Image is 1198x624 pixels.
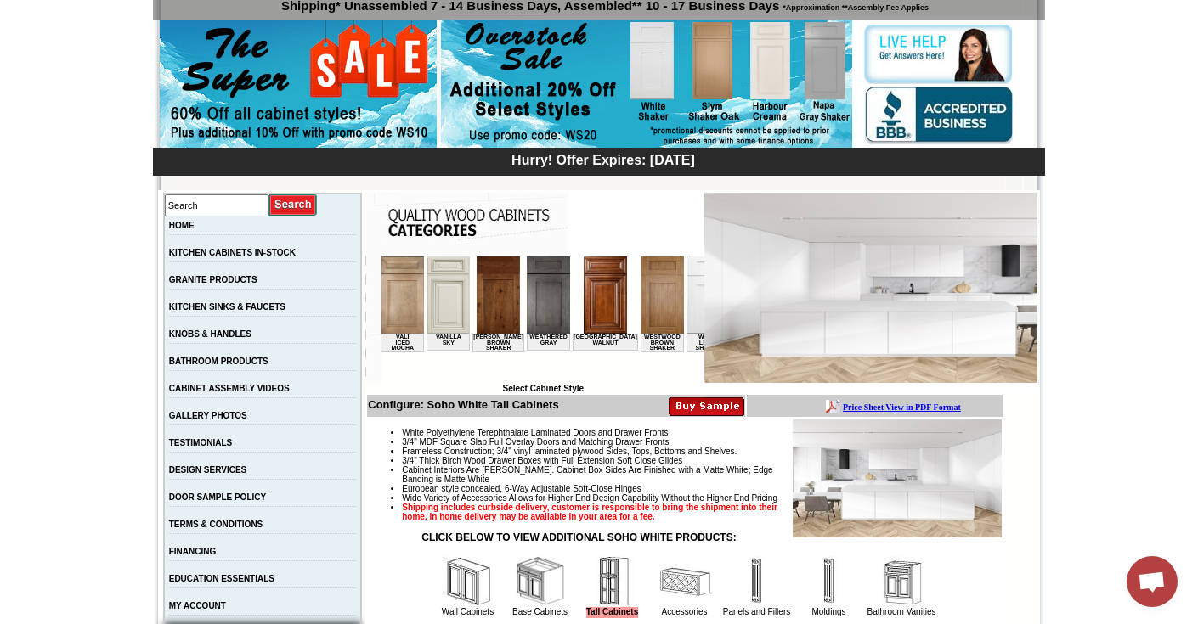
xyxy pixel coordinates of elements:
a: DOOR SAMPLE POLICY [169,492,266,502]
img: Tall Cabinets [587,556,638,607]
strong: CLICK BELOW TO VIEW ADDITIONAL SOHO WHITE PRODUCTS: [421,531,736,543]
img: Wall Cabinets [443,556,494,607]
a: HOME [169,221,195,230]
a: CABINET ASSEMBLY VIDEOS [169,384,290,393]
a: TESTIMONIALS [169,438,232,447]
a: EDUCATION ESSENTIALS [169,574,274,583]
a: Price Sheet View in PDF Format [20,3,138,17]
a: FINANCING [169,547,217,556]
span: 3/4" Thick Birch Wood Drawer Boxes with Full Extension Soft Close Glides [402,456,682,465]
td: Weathered Gray [145,77,189,94]
td: [PERSON_NAME] Brown Shaker [91,77,143,96]
img: Product Image [793,419,1002,537]
img: Bathroom Vanities [876,556,927,607]
td: Vanilla Sky [45,77,88,94]
a: MY ACCOUNT [169,601,226,610]
span: White Polyethylene Terephthalate Laminated Doors and Drawer Fronts [402,428,668,437]
img: pdf.png [3,4,16,18]
img: Panels and Fillers [732,556,783,607]
a: Accessories [662,607,708,616]
td: [GEOGRAPHIC_DATA] Walnut [191,77,257,94]
td: White Linen Shaker [305,77,348,96]
div: Open chat [1127,556,1178,607]
div: Hurry! Offer Expires: [DATE] [161,150,1045,168]
span: Wide Variety of Accessories Allows for Higher End Design Capability Without the Higher End Pricing [402,493,777,503]
a: DESIGN SERVICES [169,465,247,475]
a: Moldings [811,607,845,616]
span: Cabinet Interiors Are [PERSON_NAME]. Cabinet Box Sides Are Finished with a Matte White; Edge Band... [402,465,772,484]
img: Accessories [659,556,710,607]
iframe: Browser incompatible [381,256,704,384]
a: Base Cabinets [512,607,568,616]
td: Westwood Brown Shaker [259,77,302,96]
b: Price Sheet View in PDF Format [20,7,138,16]
a: BATHROOM PRODUCTS [169,357,268,366]
a: KITCHEN SINKS & FAUCETS [169,302,285,312]
a: Wall Cabinets [442,607,494,616]
a: TERMS & CONDITIONS [169,520,263,529]
a: GRANITE PRODUCTS [169,275,257,284]
a: GALLERY PHOTOS [169,411,247,420]
img: Moldings [804,556,855,607]
img: Soho White [704,193,1037,383]
span: Frameless Construction; 3/4" vinyl laminated plywood Sides, Tops, Bottoms and Shelves. [402,447,737,456]
img: Base Cabinets [515,556,566,607]
a: Tall Cabinets [586,607,639,618]
span: 3/4" MDF Square Slab Full Overlay Doors and Matching Drawer Fronts [402,437,669,447]
b: Select Cabinet Style [502,384,584,393]
span: European style concealed, 6-Way Adjustable Soft-Close Hinges [402,484,641,493]
strong: Shipping includes curbside delivery, customer is responsible to bring the shipment into their hom... [402,503,777,521]
a: Panels and Fillers [723,607,790,616]
a: KNOBS & HANDLES [169,329,251,339]
a: Bathroom Vanities [867,607,936,616]
input: Submit [269,194,318,216]
b: Configure: Soho White Tall Cabinets [368,398,558,411]
a: KITCHEN CABINETS IN-STOCK [169,248,296,257]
